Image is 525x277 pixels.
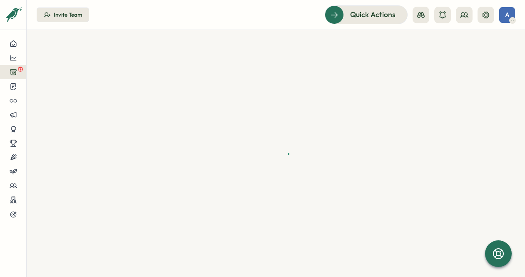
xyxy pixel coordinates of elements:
[325,5,408,24] button: Quick Actions
[350,9,396,20] span: Quick Actions
[505,11,510,18] span: A
[37,7,89,22] button: Invite Team
[54,11,82,19] div: Invite Team
[499,7,515,23] button: A
[18,67,23,72] span: 83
